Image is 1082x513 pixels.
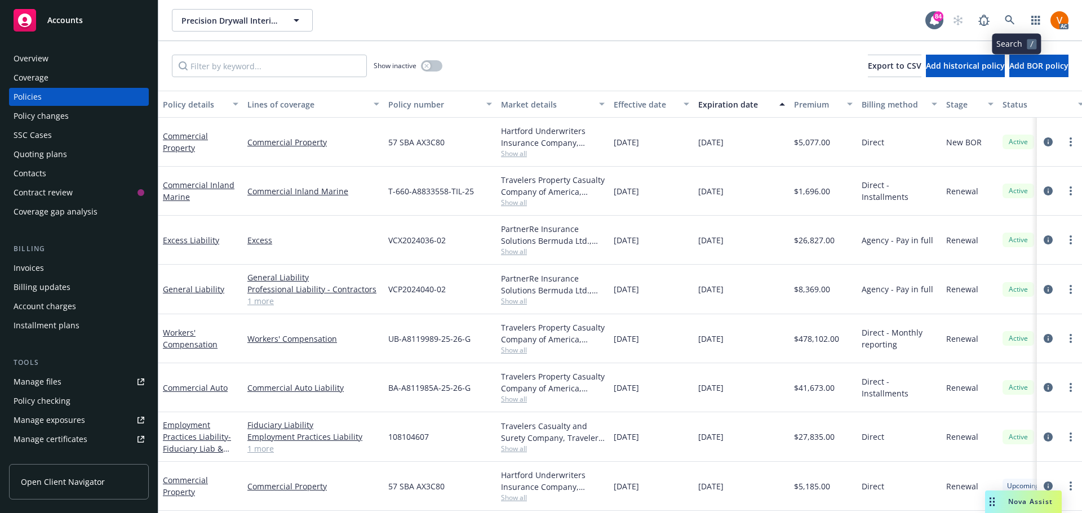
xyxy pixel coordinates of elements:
a: 1 more [247,295,379,307]
span: [DATE] [698,382,724,394]
span: $5,077.00 [794,136,830,148]
span: Active [1007,432,1030,442]
span: [DATE] [698,185,724,197]
div: PartnerRe Insurance Solutions Bermuda Ltd., PartnerRE Insurance Solutions of Bermuda Ltd., Amwins [501,273,605,296]
button: Add BOR policy [1009,55,1068,77]
a: SSC Cases [9,126,149,144]
a: circleInformation [1041,381,1055,394]
div: Hartford Underwriters Insurance Company, Hartford Insurance Group [501,469,605,493]
a: Overview [9,50,149,68]
a: Commercial Inland Marine [247,185,379,197]
span: Active [1007,284,1030,295]
span: [DATE] [614,333,639,345]
a: General Liability [247,271,379,283]
span: Show all [501,493,605,502]
span: 57 SBA AX3C80 [388,136,445,148]
button: Add historical policy [926,55,1005,77]
a: Workers' Compensation [247,333,379,345]
a: General Liability [163,284,224,295]
a: more [1064,135,1077,149]
div: Overview [14,50,48,68]
a: Coverage gap analysis [9,203,149,221]
span: [DATE] [614,431,639,443]
div: Tools [9,357,149,368]
div: Stage [946,99,981,110]
a: Employment Practices Liability [163,420,231,478]
span: Add BOR policy [1009,60,1068,71]
a: Manage certificates [9,430,149,448]
span: Show all [501,345,605,355]
span: Direct [862,136,884,148]
span: Renewal [946,480,978,492]
button: Market details [496,91,609,118]
a: Policy checking [9,392,149,410]
span: Active [1007,333,1030,344]
a: Invoices [9,259,149,277]
a: 1 more [247,443,379,454]
span: $27,835.00 [794,431,835,443]
span: Renewal [946,431,978,443]
a: Excess Liability [163,235,219,246]
span: Renewal [946,283,978,295]
a: Workers' Compensation [163,327,218,350]
div: Manage claims [14,449,70,467]
a: circleInformation [1041,283,1055,296]
a: more [1064,430,1077,444]
div: Effective date [614,99,677,110]
div: Account charges [14,297,76,315]
span: Direct - Installments [862,376,937,399]
div: Lines of coverage [247,99,367,110]
a: Report a Bug [973,9,995,32]
a: Manage files [9,373,149,391]
button: Policy number [384,91,496,118]
div: Manage certificates [14,430,87,448]
div: Travelers Property Casualty Company of America, Travelers Insurance [501,371,605,394]
span: [DATE] [698,480,724,492]
button: Premium [790,91,857,118]
div: Status [1003,99,1071,110]
span: VCP2024040-02 [388,283,446,295]
span: [DATE] [698,431,724,443]
span: Add historical policy [926,60,1005,71]
div: PartnerRe Insurance Solutions Bermuda Ltd., PartnerRE Insurance Solutions of Bermuda Ltd., Amwins [501,223,605,247]
div: SSC Cases [14,126,52,144]
div: Policies [14,88,42,106]
a: Accounts [9,5,149,36]
span: Direct [862,431,884,443]
input: Filter by keyword... [172,55,367,77]
span: Upcoming [1007,481,1039,491]
span: Direct - Monthly reporting [862,327,937,350]
span: $26,827.00 [794,234,835,246]
a: Account charges [9,297,149,315]
div: Expiration date [698,99,773,110]
span: Agency - Pay in full [862,234,933,246]
div: Policy details [163,99,226,110]
div: Billing updates [14,278,70,296]
div: Manage files [14,373,61,391]
span: VCX2024036-02 [388,234,446,246]
span: [DATE] [698,283,724,295]
a: more [1064,332,1077,345]
a: more [1064,283,1077,296]
span: Active [1007,235,1030,245]
div: Quoting plans [14,145,67,163]
div: Contract review [14,184,73,202]
a: Contract review [9,184,149,202]
span: $478,102.00 [794,333,839,345]
a: Installment plans [9,316,149,334]
span: BA-A811985A-25-26-G [388,382,471,394]
span: Direct - Installments [862,179,937,203]
button: Expiration date [694,91,790,118]
button: Policy details [158,91,243,118]
div: Market details [501,99,592,110]
button: Stage [942,91,998,118]
span: [DATE] [614,480,639,492]
a: circleInformation [1041,430,1055,444]
a: Fiduciary Liability [247,419,379,431]
div: Drag to move [985,490,999,513]
div: Hartford Underwriters Insurance Company, Hartford Insurance Group [501,125,605,149]
div: Installment plans [14,316,79,334]
a: Professional Liability - Contractors [247,283,379,295]
span: Renewal [946,234,978,246]
span: Manage exposures [9,411,149,429]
